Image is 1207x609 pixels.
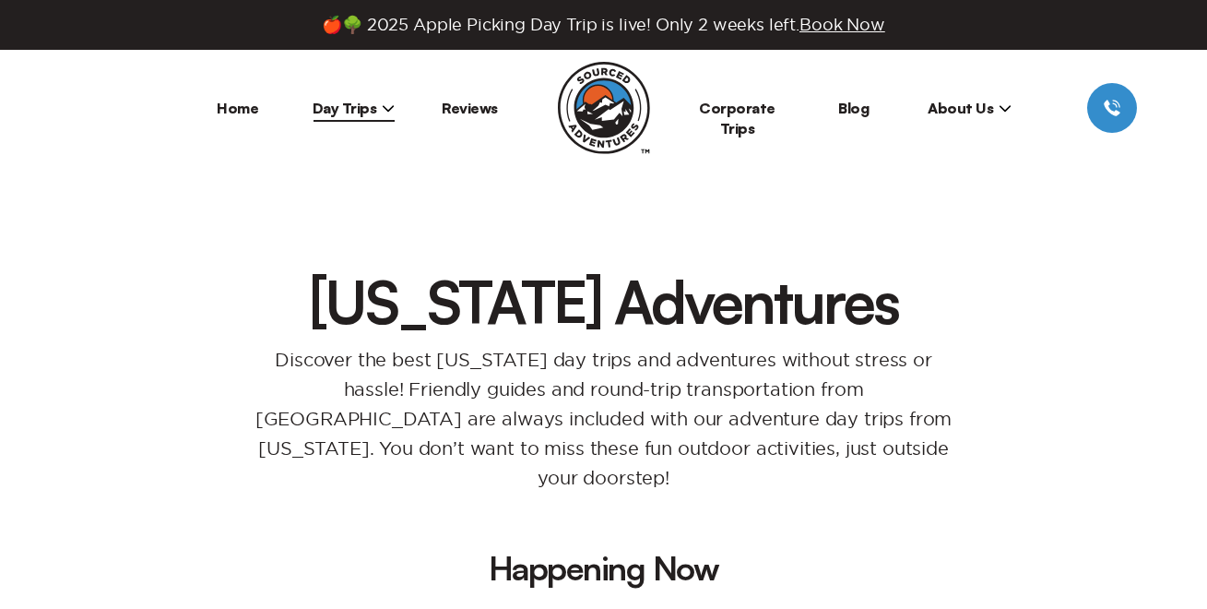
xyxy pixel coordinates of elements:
span: 🍎🌳 2025 Apple Picking Day Trip is live! Only 2 weeks left. [322,15,884,35]
a: Reviews [442,99,498,117]
a: Blog [838,99,869,117]
img: Sourced Adventures company logo [558,62,650,154]
span: Book Now [799,16,885,33]
span: Day Trips [313,99,396,117]
h1: [US_STATE] Adventures [92,271,1115,330]
h2: Happening Now [122,552,1085,585]
p: Discover the best [US_STATE] day trips and adventures without stress or hassle! Friendly guides a... [235,345,973,493]
a: Corporate Trips [699,99,775,137]
span: About Us [928,99,1012,117]
a: Home [217,99,258,117]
